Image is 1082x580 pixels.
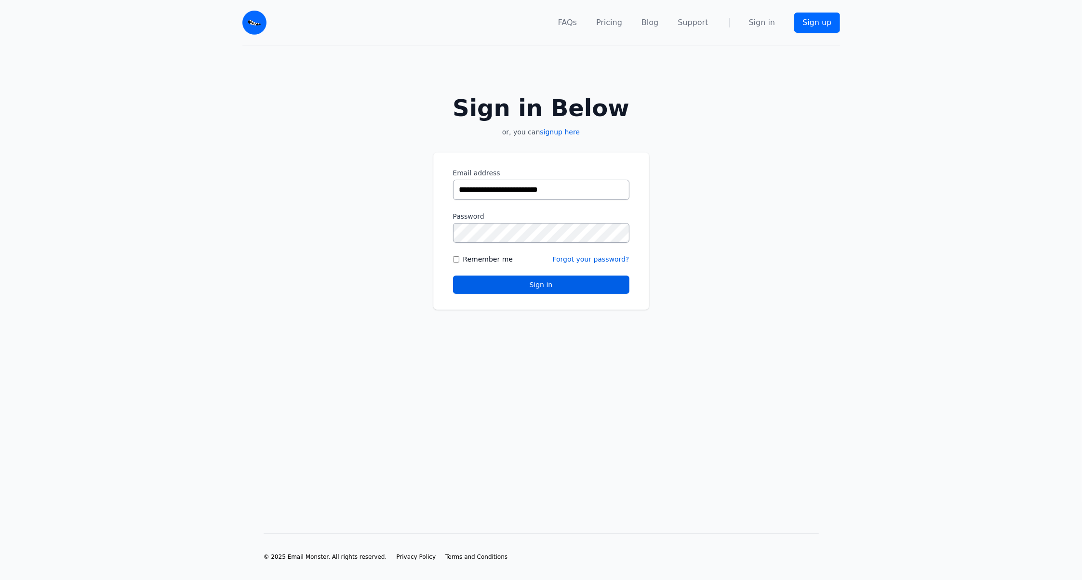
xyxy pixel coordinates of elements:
span: Terms and Conditions [445,554,508,560]
label: Password [453,211,629,221]
a: Terms and Conditions [445,553,508,561]
a: Sign in [749,17,775,28]
a: Privacy Policy [396,553,436,561]
label: Email address [453,168,629,178]
a: Blog [641,17,658,28]
span: Privacy Policy [396,554,436,560]
h2: Sign in Below [433,96,649,119]
li: © 2025 Email Monster. All rights reserved. [264,553,387,561]
a: Sign up [794,13,840,33]
p: or, you can [433,127,649,137]
label: Remember me [463,254,513,264]
a: FAQs [558,17,577,28]
img: Email Monster [242,11,267,35]
a: Forgot your password? [553,255,629,263]
a: signup here [540,128,580,136]
button: Sign in [453,276,629,294]
a: Support [678,17,708,28]
a: Pricing [596,17,622,28]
